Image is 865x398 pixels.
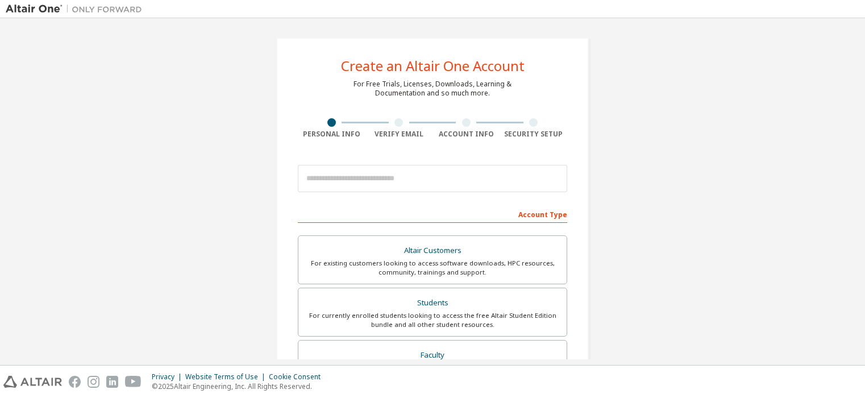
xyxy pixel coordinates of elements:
div: Create an Altair One Account [341,59,525,73]
div: Account Info [432,130,500,139]
div: Privacy [152,372,185,382]
div: Altair Customers [305,243,560,259]
div: Personal Info [298,130,365,139]
img: linkedin.svg [106,376,118,388]
img: youtube.svg [125,376,142,388]
div: Website Terms of Use [185,372,269,382]
img: instagram.svg [88,376,99,388]
img: facebook.svg [69,376,81,388]
div: For Free Trials, Licenses, Downloads, Learning & Documentation and so much more. [354,80,511,98]
img: Altair One [6,3,148,15]
div: Account Type [298,205,567,223]
div: Security Setup [500,130,568,139]
div: For existing customers looking to access software downloads, HPC resources, community, trainings ... [305,259,560,277]
img: altair_logo.svg [3,376,62,388]
p: © 2025 Altair Engineering, Inc. All Rights Reserved. [152,382,327,391]
div: Cookie Consent [269,372,327,382]
div: For currently enrolled students looking to access the free Altair Student Edition bundle and all ... [305,311,560,329]
div: Faculty [305,347,560,363]
div: Verify Email [365,130,433,139]
div: Students [305,295,560,311]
